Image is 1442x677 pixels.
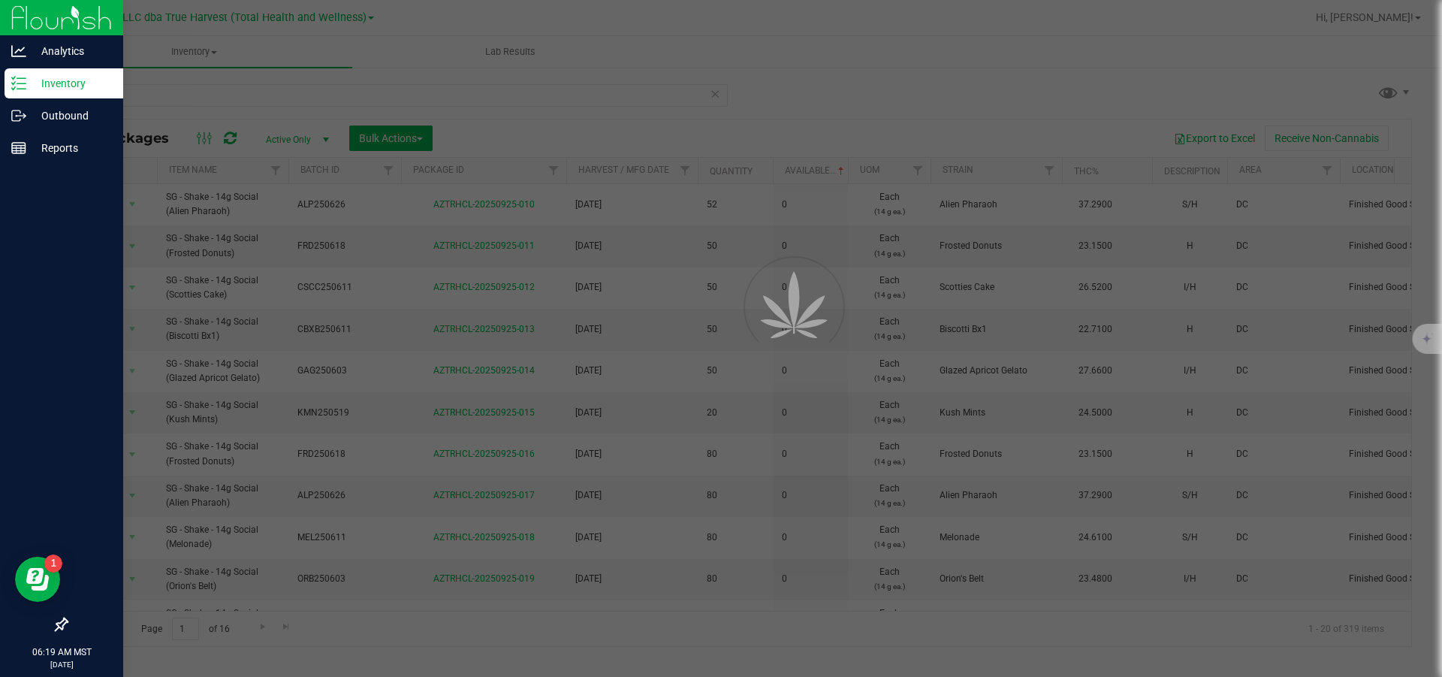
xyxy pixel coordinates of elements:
inline-svg: Outbound [11,108,26,123]
inline-svg: Reports [11,141,26,156]
p: Outbound [26,107,116,125]
p: Inventory [26,74,116,92]
inline-svg: Analytics [11,44,26,59]
iframe: Resource center [15,557,60,602]
p: Analytics [26,42,116,60]
inline-svg: Inventory [11,76,26,91]
p: 06:19 AM MST [7,645,116,659]
p: Reports [26,139,116,157]
p: [DATE] [7,659,116,670]
iframe: Resource center unread badge [44,555,62,573]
